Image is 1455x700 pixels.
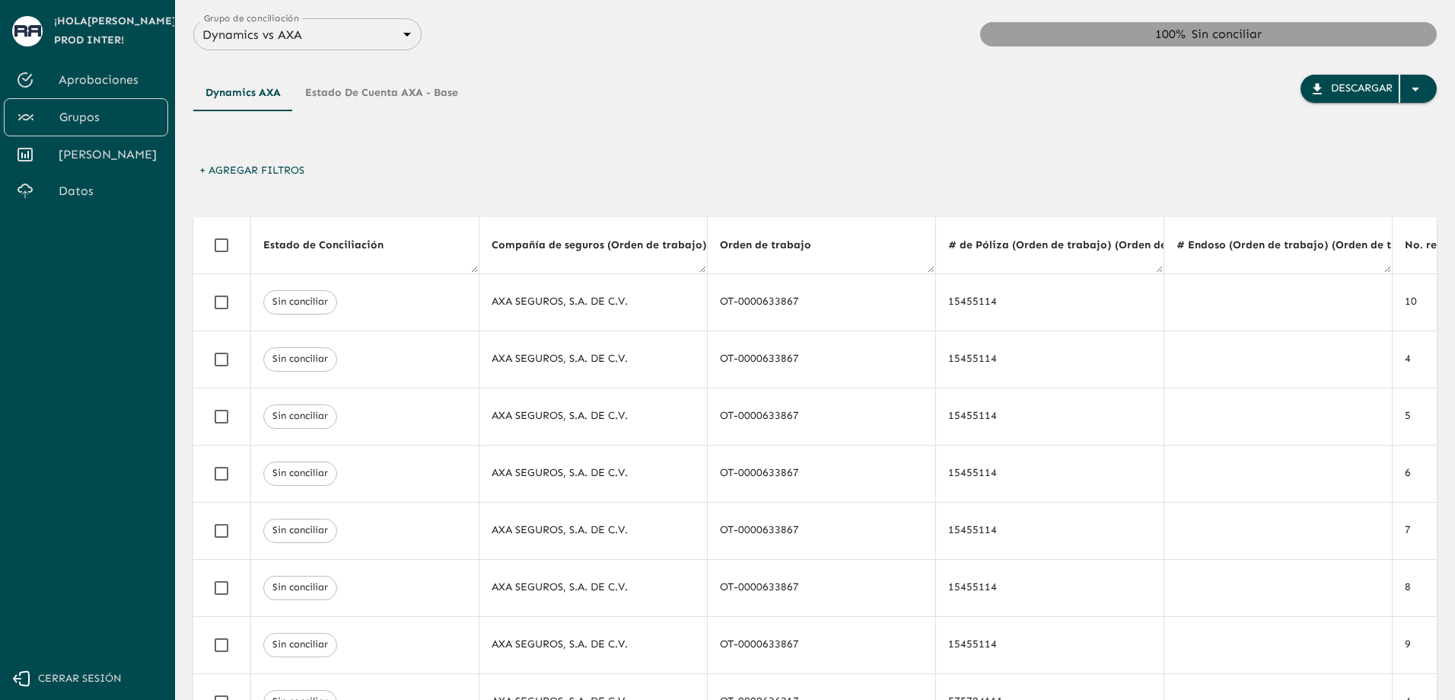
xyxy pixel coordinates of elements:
div: OT-0000633867 [720,351,923,366]
div: OT-0000633867 [720,408,923,424]
div: AXA SEGUROS, S.A. DE C.V. [492,351,695,366]
div: OT-0000633867 [720,465,923,481]
div: AXA SEGUROS, S.A. DE C.V. [492,580,695,595]
span: Orden de trabajo [720,236,831,254]
div: 15455114 [948,523,1151,538]
div: 15455114 [948,637,1151,652]
a: Datos [4,173,168,209]
a: Aprobaciones [4,62,168,98]
div: Sin conciliar [1192,25,1262,43]
span: Sin conciliar [264,352,336,366]
div: AXA SEGUROS, S.A. DE C.V. [492,523,695,538]
a: Grupos [4,98,168,136]
div: OT-0000633867 [720,294,923,309]
button: Estado de cuenta AXA - Base [293,75,470,111]
span: Sin conciliar [264,638,336,652]
button: + Agregar Filtros [193,157,310,185]
div: AXA SEGUROS, S.A. DE C.V. [492,408,695,424]
button: Dynamics AXA [193,75,293,111]
div: 15455114 [948,465,1151,481]
div: AXA SEGUROS, S.A. DE C.V. [492,294,695,309]
span: Cerrar sesión [38,670,122,689]
span: Sin conciliar [264,466,336,481]
label: Grupo de conciliación [204,11,299,24]
div: Sin conciliar: 100.00% [980,22,1437,46]
div: AXA SEGUROS, S.A. DE C.V. [492,465,695,481]
div: Dynamics vs AXA [193,24,422,46]
button: Descargar [1301,75,1437,103]
div: OT-0000633867 [720,580,923,595]
span: Sin conciliar [264,523,336,538]
div: OT-0000633867 [720,523,923,538]
div: Tipos de Movimientos [193,75,470,111]
div: 15455114 [948,408,1151,424]
span: Sin conciliar [264,580,336,595]
span: Aprobaciones [59,71,156,89]
div: AXA SEGUROS, S.A. DE C.V. [492,637,695,652]
span: ¡Hola [PERSON_NAME] Prod Inter ! [54,12,177,50]
span: Compañía de seguros (Orden de trabajo) (Orden de trabajo) [492,236,829,254]
span: # de Póliza (Orden de trabajo) (Orden de trabajo) [948,236,1234,254]
span: # Endoso (Orden de trabajo) (Orden de trabajo) [1176,236,1451,254]
span: [PERSON_NAME] [59,145,156,164]
div: 15455114 [948,580,1151,595]
div: 100 % [1155,25,1186,43]
span: Datos [59,182,156,200]
div: 15455114 [948,294,1151,309]
div: Descargar [1331,79,1393,98]
span: Grupos [59,108,155,126]
div: 15455114 [948,351,1151,366]
span: Sin conciliar [264,295,336,309]
div: OT-0000633867 [720,637,923,652]
span: Estado de Conciliación [263,236,403,254]
img: avatar [14,25,41,37]
span: Sin conciliar [264,409,336,424]
a: [PERSON_NAME] [4,136,168,173]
